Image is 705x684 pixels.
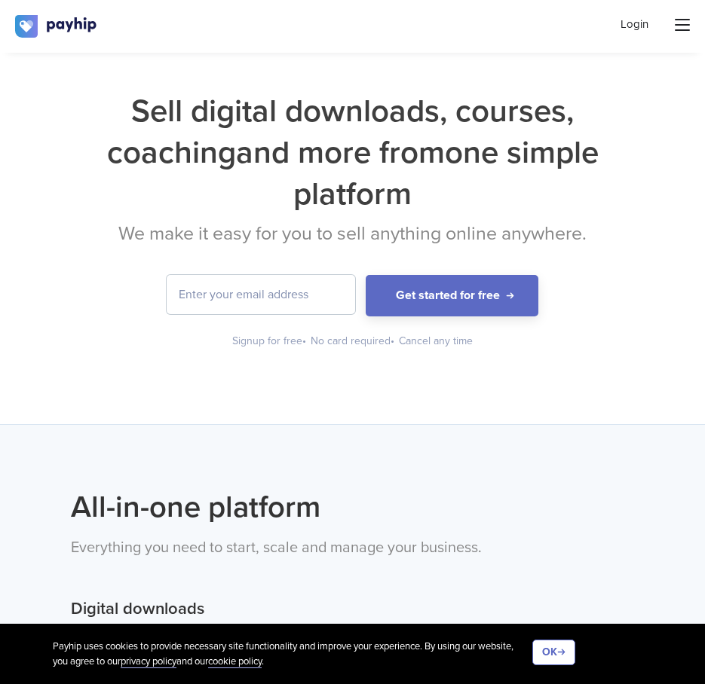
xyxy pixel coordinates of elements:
div: Cancel any time [399,334,473,349]
img: logo.svg [15,15,98,38]
span: one simple platform [293,133,599,213]
h1: Sell digital downloads, courses, coaching and more from [71,90,635,215]
h2: We make it easy for you to sell anything online anywhere. [71,222,635,245]
p: Everything you need to start, scale and manage your business. [71,536,635,560]
span: • [302,334,306,347]
a: cookie policy [208,655,262,668]
input: Enter your email address [167,275,355,314]
button: Get started for free [366,275,538,316]
button: OK [532,640,575,665]
a: privacy policy [121,655,176,668]
div: Signup for free [232,334,308,349]
div: Payhip uses cookies to provide necessary site functionality and improve your experience. By using... [53,640,532,669]
a: Login [621,17,648,32]
span: • [391,334,394,347]
h2: All-in-one platform [71,485,635,529]
div: No card required [311,334,396,349]
h3: Digital downloads [71,597,635,621]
